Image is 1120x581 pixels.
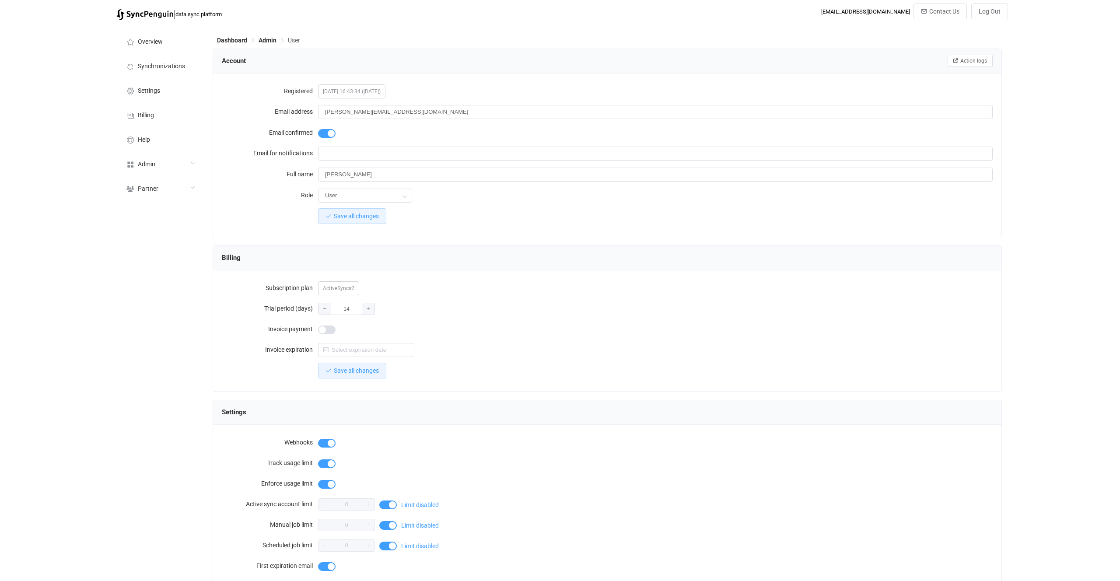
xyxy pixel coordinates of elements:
[173,8,175,20] span: |
[138,63,185,70] span: Synchronizations
[979,8,1001,15] span: Log Out
[138,185,158,192] span: Partner
[821,8,910,15] div: [EMAIL_ADDRESS][DOMAIN_NAME]
[259,37,276,44] span: Admin
[116,9,173,20] img: syncpenguin.svg
[913,3,967,19] button: Contact Us
[116,29,204,53] a: Overview
[116,102,204,127] a: Billing
[217,37,247,44] span: Dashboard
[288,37,300,44] span: User
[217,37,300,43] div: Breadcrumb
[175,11,222,17] span: data sync platform
[138,112,154,119] span: Billing
[929,8,959,15] span: Contact Us
[116,8,222,20] a: |data sync platform
[971,3,1008,19] button: Log Out
[116,53,204,78] a: Synchronizations
[138,87,160,94] span: Settings
[116,127,204,151] a: Help
[138,136,150,143] span: Help
[138,38,163,45] span: Overview
[116,78,204,102] a: Settings
[138,161,155,168] span: Admin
